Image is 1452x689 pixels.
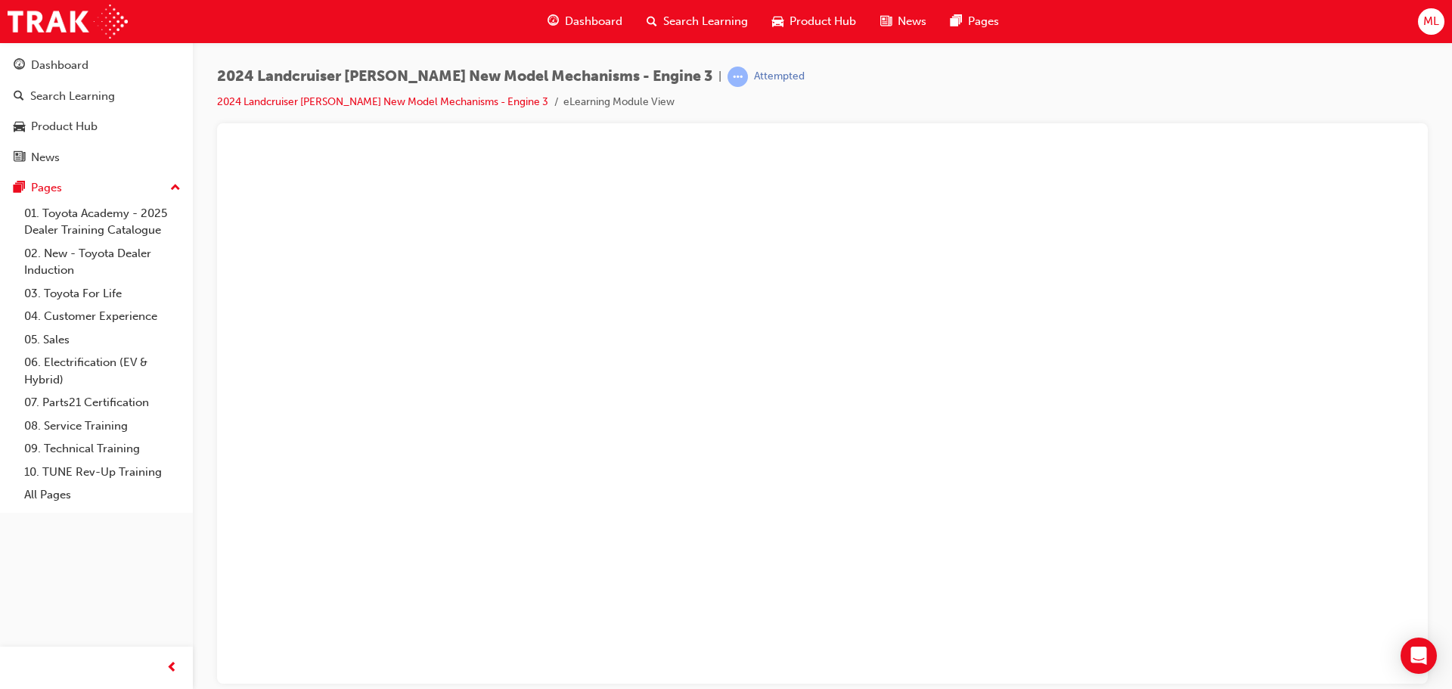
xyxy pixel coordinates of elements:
[18,328,187,352] a: 05. Sales
[166,659,178,678] span: prev-icon
[6,48,187,174] button: DashboardSearch LearningProduct HubNews
[31,179,62,197] div: Pages
[1418,8,1444,35] button: ML
[14,182,25,195] span: pages-icon
[18,305,187,328] a: 04. Customer Experience
[14,59,25,73] span: guage-icon
[14,120,25,134] span: car-icon
[563,94,675,111] li: eLearning Module View
[728,67,748,87] span: learningRecordVerb_ATTEMPT-icon
[868,6,939,37] a: news-iconNews
[790,13,856,30] span: Product Hub
[565,13,622,30] span: Dashboard
[6,82,187,110] a: Search Learning
[8,5,128,39] img: Trak
[18,242,187,282] a: 02. New - Toyota Dealer Induction
[18,483,187,507] a: All Pages
[31,57,88,74] div: Dashboard
[217,95,548,108] a: 2024 Landcruiser [PERSON_NAME] New Model Mechanisms - Engine 3
[18,282,187,306] a: 03. Toyota For Life
[634,6,760,37] a: search-iconSearch Learning
[968,13,999,30] span: Pages
[14,151,25,165] span: news-icon
[31,149,60,166] div: News
[18,202,187,242] a: 01. Toyota Academy - 2025 Dealer Training Catalogue
[170,178,181,198] span: up-icon
[548,12,559,31] span: guage-icon
[18,461,187,484] a: 10. TUNE Rev-Up Training
[6,113,187,141] a: Product Hub
[880,12,892,31] span: news-icon
[754,70,805,84] div: Attempted
[14,90,24,104] span: search-icon
[1401,638,1437,674] div: Open Intercom Messenger
[6,51,187,79] a: Dashboard
[30,88,115,105] div: Search Learning
[217,68,712,85] span: 2024 Landcruiser [PERSON_NAME] New Model Mechanisms - Engine 3
[31,118,98,135] div: Product Hub
[18,351,187,391] a: 06. Electrification (EV & Hybrid)
[663,13,748,30] span: Search Learning
[772,12,783,31] span: car-icon
[18,414,187,438] a: 08. Service Training
[18,391,187,414] a: 07. Parts21 Certification
[6,174,187,202] button: Pages
[760,6,868,37] a: car-iconProduct Hub
[18,437,187,461] a: 09. Technical Training
[647,12,657,31] span: search-icon
[898,13,926,30] span: News
[535,6,634,37] a: guage-iconDashboard
[939,6,1011,37] a: pages-iconPages
[718,68,721,85] span: |
[951,12,962,31] span: pages-icon
[6,144,187,172] a: News
[1423,13,1439,30] span: ML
